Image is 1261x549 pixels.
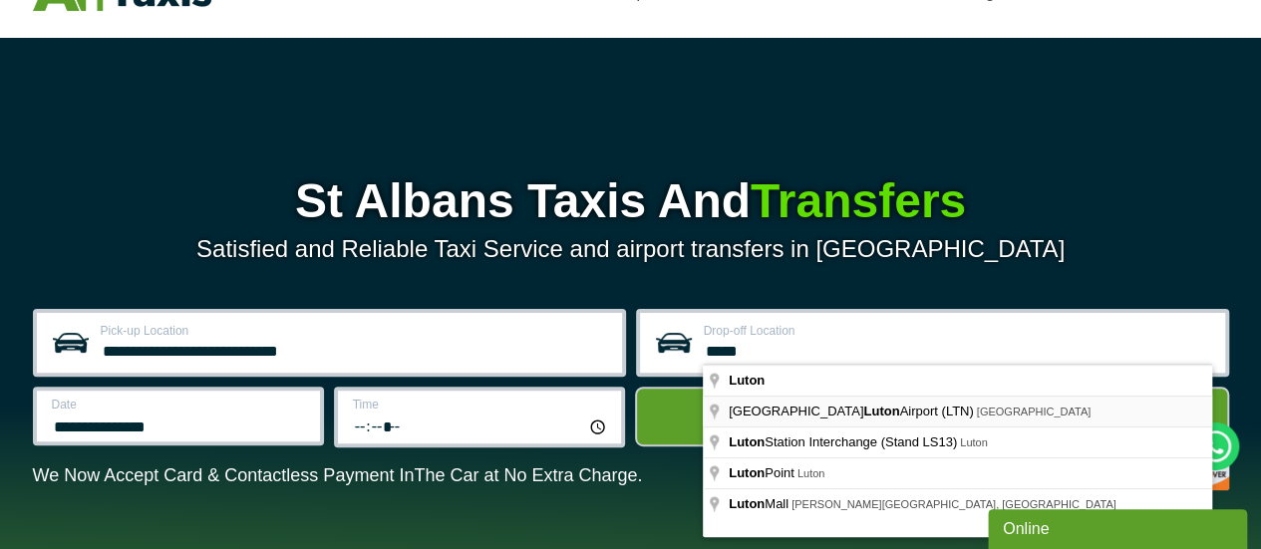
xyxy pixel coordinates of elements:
span: Luton [729,373,765,388]
span: Luton [960,436,988,448]
button: Get Quote [635,387,1229,446]
span: Station Interchange (Stand LS13) [729,434,960,449]
span: The Car at No Extra Charge. [414,465,642,485]
label: Date [52,399,308,411]
span: [PERSON_NAME][GEOGRAPHIC_DATA], [GEOGRAPHIC_DATA] [791,498,1116,510]
label: Time [353,399,609,411]
span: Luton [797,467,825,479]
span: Luton [729,496,765,511]
span: Transfers [751,174,966,227]
span: Mall [729,496,791,511]
span: [GEOGRAPHIC_DATA] Airport (LTN) [729,404,977,418]
span: Luton [729,434,765,449]
label: Pick-up Location [101,325,610,337]
h1: St Albans Taxis And [33,177,1229,225]
span: Point [729,465,797,480]
span: Luton [863,404,899,418]
p: We Now Accept Card & Contactless Payment In [33,465,643,486]
span: Luton [729,465,765,480]
iframe: chat widget [988,505,1251,549]
span: [GEOGRAPHIC_DATA] [977,406,1092,417]
label: Drop-off Location [704,325,1213,337]
p: Satisfied and Reliable Taxi Service and airport transfers in [GEOGRAPHIC_DATA] [33,235,1229,263]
